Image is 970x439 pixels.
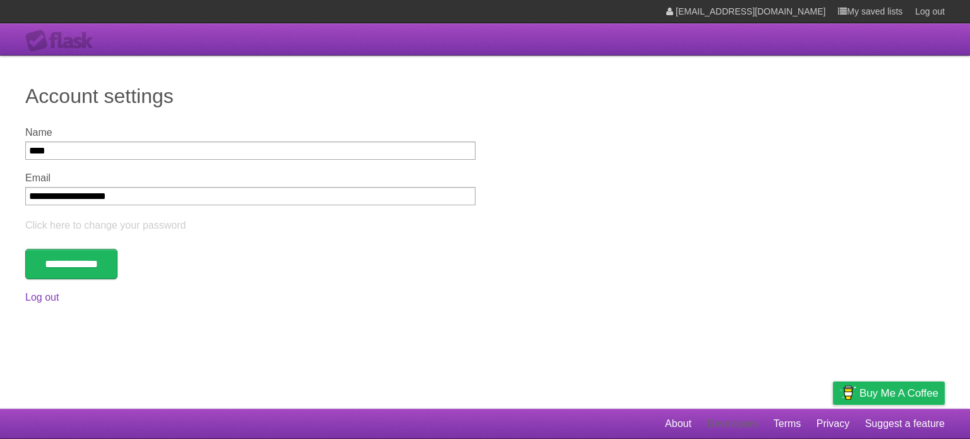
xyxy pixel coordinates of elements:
[25,292,59,303] a: Log out
[859,382,938,404] span: Buy me a coffee
[25,81,945,111] h1: Account settings
[774,412,801,436] a: Terms
[25,220,186,231] a: Click here to change your password
[707,412,758,436] a: Developers
[25,172,476,184] label: Email
[25,30,101,52] div: Flask
[665,412,692,436] a: About
[833,382,945,405] a: Buy me a coffee
[865,412,945,436] a: Suggest a feature
[25,127,476,138] label: Name
[839,382,856,404] img: Buy me a coffee
[817,412,849,436] a: Privacy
